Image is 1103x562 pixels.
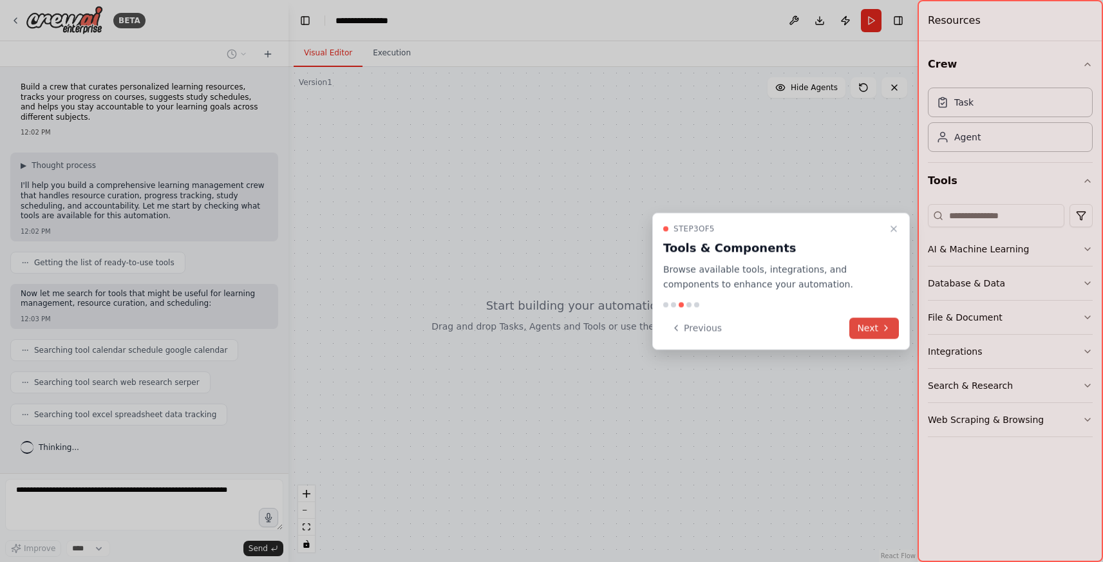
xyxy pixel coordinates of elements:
[663,317,730,339] button: Previous
[663,263,883,292] p: Browse available tools, integrations, and components to enhance your automation.
[674,224,715,234] span: Step 3 of 5
[886,221,901,237] button: Close walkthrough
[663,239,883,258] h3: Tools & Components
[296,12,314,30] button: Hide left sidebar
[849,317,899,339] button: Next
